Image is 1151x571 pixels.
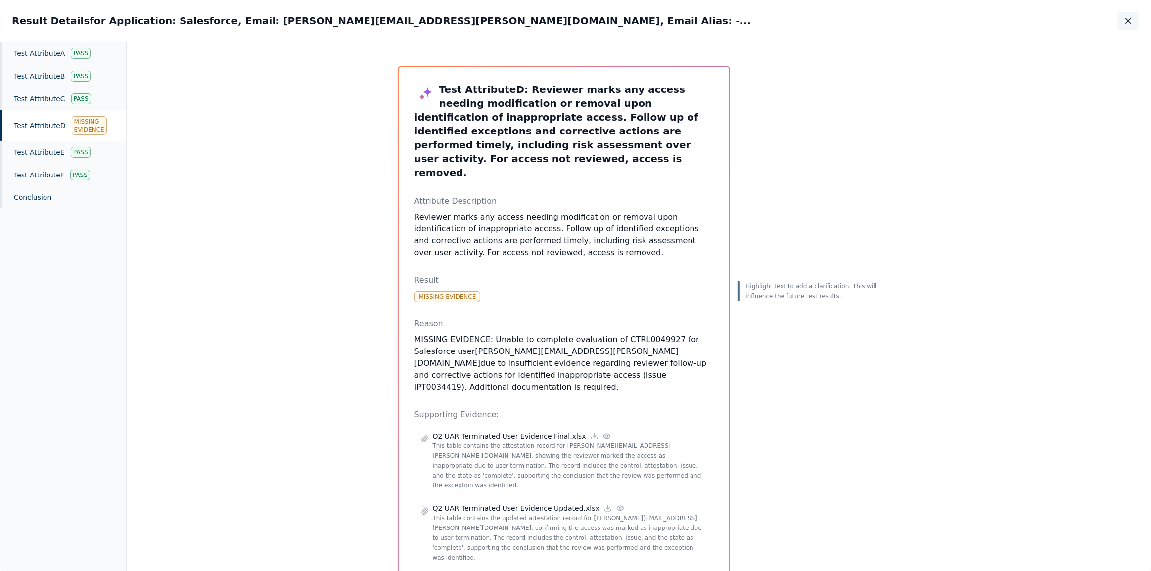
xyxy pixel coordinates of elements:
[414,291,481,302] div: Missing Evidence
[71,147,91,158] div: Pass
[71,48,91,59] div: Pass
[433,431,586,441] p: Q2 UAR Terminated User Evidence Final.xlsx
[433,513,707,563] p: This table contains the updated attestation record for [PERSON_NAME][EMAIL_ADDRESS][PERSON_NAME][...
[414,274,713,286] p: Result
[414,195,713,207] p: Attribute Description
[590,432,599,440] a: Download file
[71,93,91,104] div: Pass
[12,14,751,28] h2: Result Details for Application: Salesforce, Email: [PERSON_NAME][EMAIL_ADDRESS][PERSON_NAME][DOMA...
[414,334,713,393] p: MISSING EVIDENCE: Unable to complete evaluation of CTRL0049927 for Salesforce user due to insuffi...
[414,409,713,421] p: Supporting Evidence:
[746,281,880,301] p: Highlight text to add a clarification. This will influence the future test results.
[414,347,679,368] a: [PERSON_NAME][EMAIL_ADDRESS][PERSON_NAME][DOMAIN_NAME]
[414,83,713,179] h3: Test Attribute D : Reviewer marks any access needing modification or removal upon identification ...
[603,504,612,513] a: Download file
[414,318,713,330] p: Reason
[433,441,707,490] p: This table contains the attestation record for [PERSON_NAME][EMAIL_ADDRESS][PERSON_NAME][DOMAIN_N...
[433,503,599,513] p: Q2 UAR Terminated User Evidence Updated.xlsx
[71,71,91,82] div: Pass
[414,211,713,259] p: Reviewer marks any access needing modification or removal upon identification of inappropriate ac...
[72,116,107,135] div: Missing Evidence
[70,170,90,180] div: Pass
